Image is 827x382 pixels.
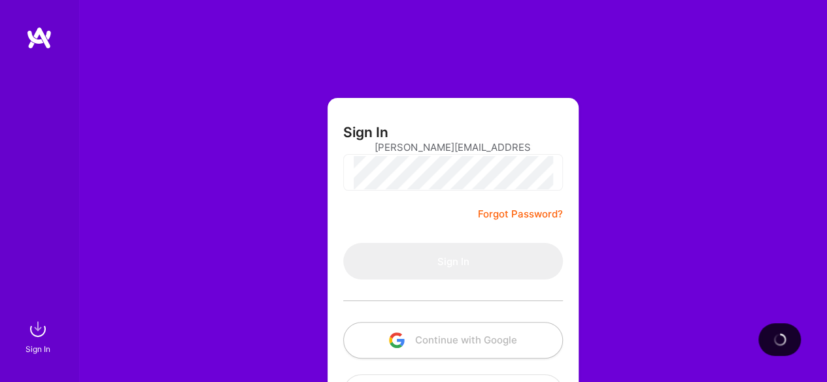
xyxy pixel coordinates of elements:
[27,316,51,356] a: sign inSign In
[26,26,52,50] img: logo
[478,206,563,222] a: Forgot Password?
[25,316,51,342] img: sign in
[375,131,532,164] input: Email...
[343,322,563,358] button: Continue with Google
[343,124,388,140] h3: Sign In
[389,332,405,348] img: icon
[25,342,50,356] div: Sign In
[343,243,563,279] button: Sign In
[773,333,786,346] img: loading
